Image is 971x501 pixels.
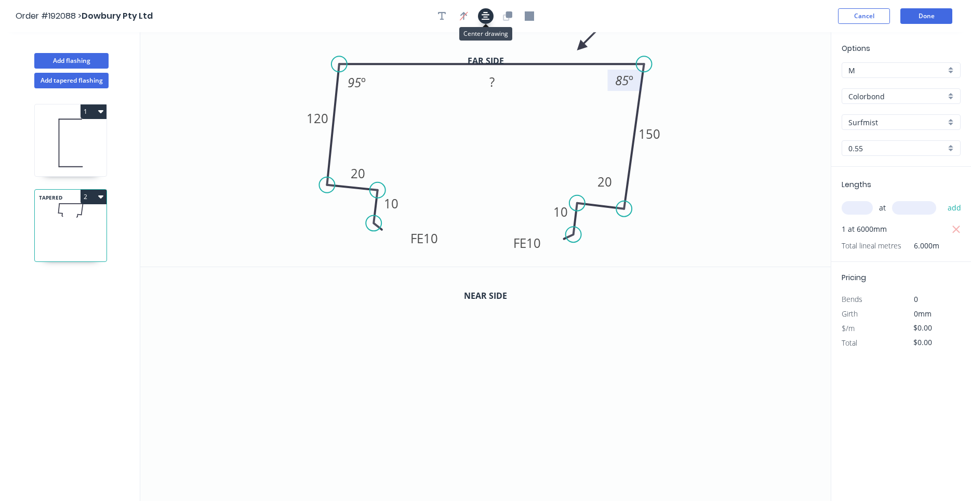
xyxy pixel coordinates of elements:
[307,110,328,127] tspan: 120
[81,104,107,119] button: 1
[423,230,438,247] tspan: 10
[842,309,858,319] span: Girth
[900,8,952,24] button: Done
[914,309,932,319] span: 0mm
[848,143,946,154] input: Thickness
[615,72,629,89] tspan: 85
[838,8,890,24] button: Cancel
[410,230,423,247] tspan: FE
[639,125,660,142] tspan: 150
[140,32,831,267] svg: 0
[842,222,887,236] span: 1 at 6000mm
[82,10,153,22] span: Dowbury Pty Ltd
[384,195,398,212] tspan: 10
[34,53,109,69] button: Add flashing
[901,239,939,253] span: 6.000m
[842,323,855,333] span: $/m
[629,72,633,89] tspan: º
[879,201,886,215] span: at
[942,199,967,217] button: add
[842,43,870,54] span: Options
[348,74,361,91] tspan: 95
[842,294,862,304] span: Bends
[842,179,871,190] span: Lengths
[81,190,107,204] button: 2
[526,234,541,252] tspan: 10
[597,173,612,190] tspan: 20
[351,165,365,182] tspan: 20
[459,27,512,41] div: Center drawing
[16,10,82,22] span: Order #192088 >
[553,203,568,220] tspan: 10
[513,234,526,252] tspan: FE
[842,239,901,253] span: Total lineal metres
[842,272,866,283] span: Pricing
[842,338,857,348] span: Total
[848,65,946,76] input: Price level
[489,73,495,90] tspan: ?
[914,294,918,304] span: 0
[34,73,109,88] button: Add tapered flashing
[848,117,946,128] input: Colour
[848,91,946,102] input: Material
[361,74,366,91] tspan: º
